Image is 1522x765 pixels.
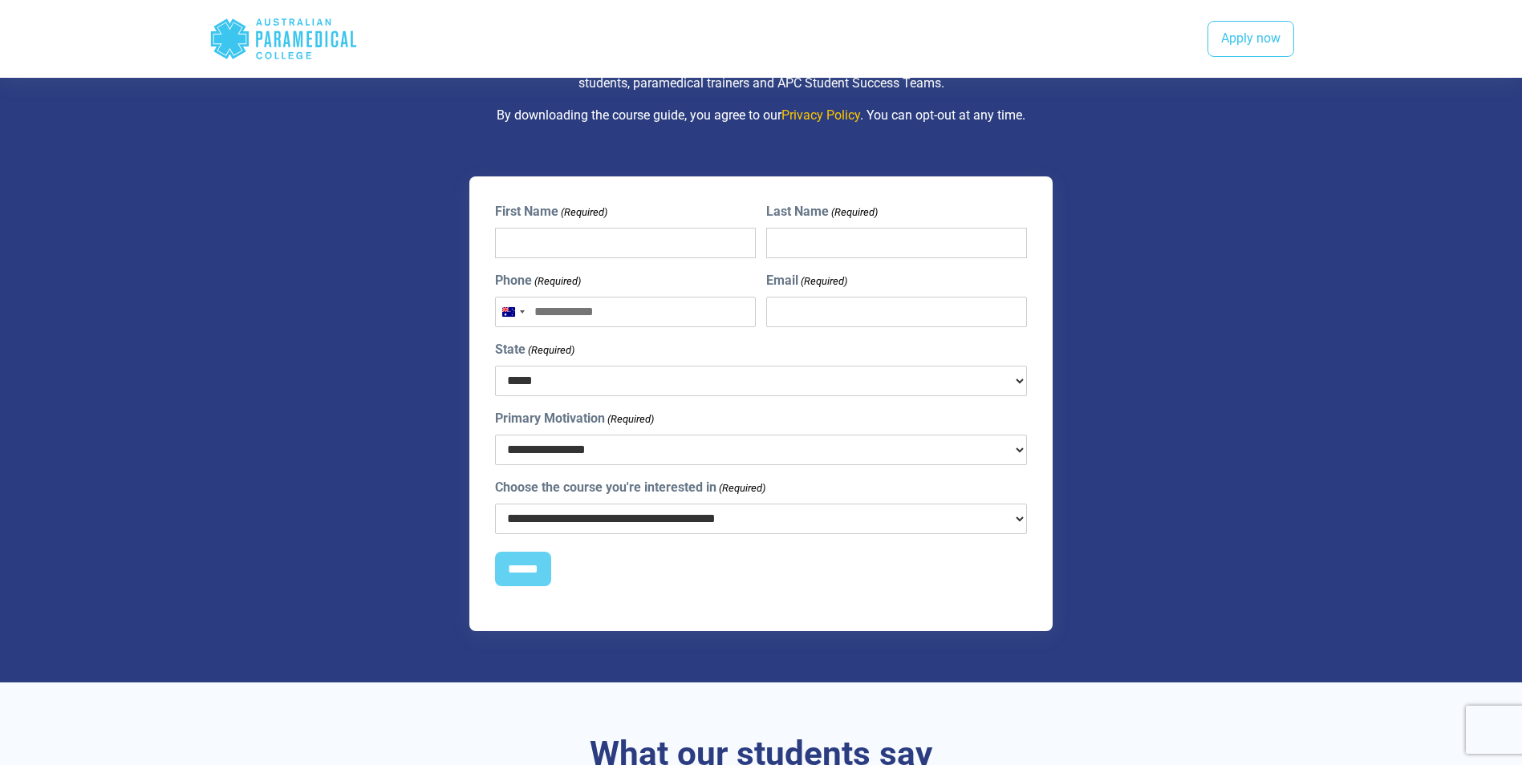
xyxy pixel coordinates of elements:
[526,342,574,358] span: (Required)
[495,340,574,359] label: State
[292,106,1231,125] p: By downloading the course guide, you agree to our . You can opt-out at any time.
[766,202,878,221] label: Last Name
[495,409,654,428] label: Primary Motivation
[606,411,654,427] span: (Required)
[495,202,607,221] label: First Name
[559,204,607,221] span: (Required)
[766,271,847,290] label: Email
[495,271,581,290] label: Phone
[717,480,765,496] span: (Required)
[781,107,860,123] a: Privacy Policy
[496,297,530,326] button: Selected country
[1207,21,1294,58] a: Apply now
[209,13,358,65] div: Australian Paramedical College
[495,478,765,497] label: Choose the course you're interested in
[830,204,879,221] span: (Required)
[800,273,848,289] span: (Required)
[533,273,581,289] span: (Required)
